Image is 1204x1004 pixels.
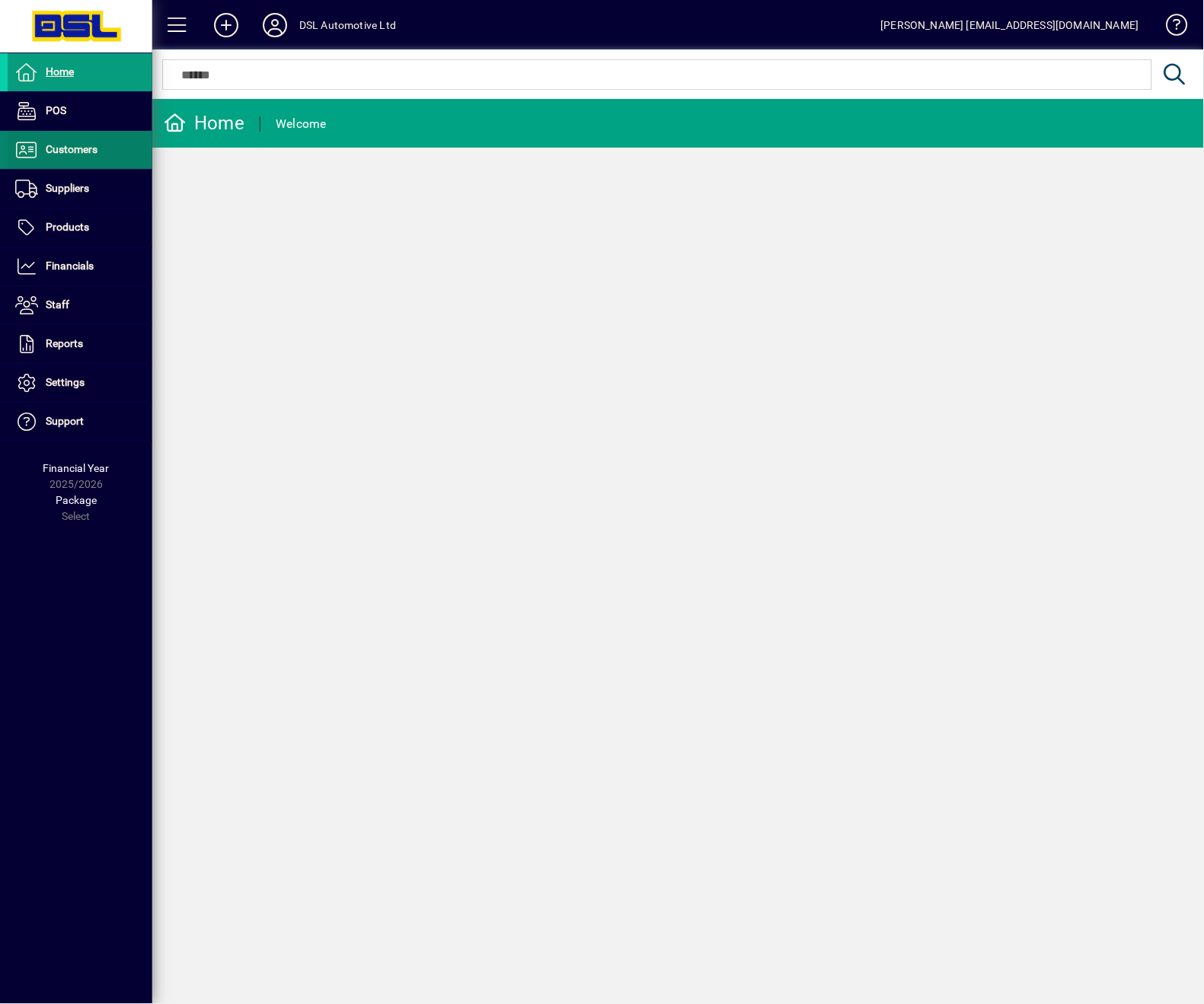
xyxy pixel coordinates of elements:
[8,92,152,130] a: POS
[8,247,152,285] a: Financials
[299,13,396,37] div: DSL Automotive Ltd
[43,462,110,474] span: Financial Year
[251,11,299,39] button: Profile
[8,364,152,402] a: Settings
[276,112,327,136] div: Welcome
[8,209,152,247] a: Products
[46,376,85,388] span: Settings
[8,131,152,169] a: Customers
[56,494,97,506] span: Package
[46,65,74,78] span: Home
[46,104,66,116] span: POS
[46,415,84,427] span: Support
[46,182,89,194] span: Suppliers
[46,221,89,233] span: Products
[8,325,152,363] a: Reports
[1154,3,1185,53] a: Knowledge Base
[46,337,83,349] span: Reports
[46,143,97,155] span: Customers
[8,403,152,441] a: Support
[46,260,94,272] span: Financials
[881,13,1139,37] div: [PERSON_NAME] [EMAIL_ADDRESS][DOMAIN_NAME]
[202,11,251,39] button: Add
[164,111,244,135] div: Home
[8,170,152,208] a: Suppliers
[46,298,69,311] span: Staff
[8,286,152,324] a: Staff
